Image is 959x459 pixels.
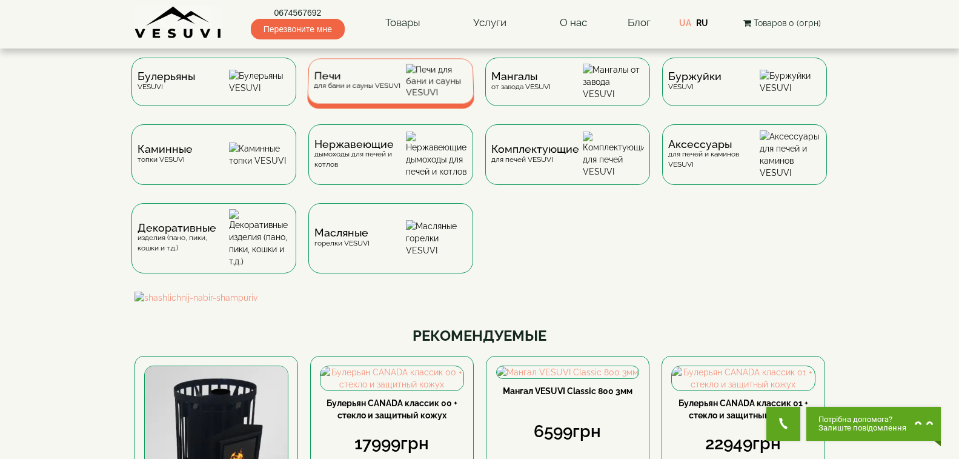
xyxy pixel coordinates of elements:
img: Каминные топки VESUVI [229,142,290,167]
span: Перезвоните мне [251,19,345,39]
a: БуржуйкиVESUVI Буржуйки VESUVI [656,58,833,124]
a: Нержавеющиедымоходы для печей и котлов Нержавеющие дымоходы для печей и котлов [302,124,479,203]
button: Товаров 0 (0грн) [740,16,825,30]
span: Каминные [138,144,193,154]
div: 17999грн [320,432,464,456]
span: Мангалы [491,72,551,81]
img: shashlichnij-nabir-shampuriv [134,292,825,304]
a: Декоративныеизделия (пано, пики, кошки и т.д.) Декоративные изделия (пано, пики, кошки и т.д.) [125,203,302,292]
span: Аксессуары [668,139,760,149]
img: Нержавеющие дымоходы для печей и котлов [406,132,467,178]
span: Масляные [314,228,370,238]
button: Chat button [806,407,941,441]
img: Булерьян CANADA классик 01 + стекло и защитный кожух [672,366,815,390]
div: топки VESUVI [138,144,193,164]
div: изделия (пано, пики, кошки и т.д.) [138,223,229,253]
a: Аксессуарыдля печей и каминов VESUVI Аксессуары для печей и каминов VESUVI [656,124,833,203]
a: Блог [628,16,651,28]
img: Аксессуары для печей и каминов VESUVI [760,130,821,179]
a: Товары [373,9,433,37]
div: 6599грн [496,420,640,444]
img: Мангалы от завода VESUVI [583,64,644,100]
img: Завод VESUVI [134,6,222,39]
a: Каминныетопки VESUVI Каминные топки VESUVI [125,124,302,203]
button: Get Call button [766,407,800,441]
a: Масляныегорелки VESUVI Масляные горелки VESUVI [302,203,479,292]
span: Комплектующие [491,144,579,154]
span: Буржуйки [668,72,722,81]
a: БулерьяныVESUVI Булерьяны VESUVI [125,58,302,124]
a: UA [679,18,691,28]
span: Товаров 0 (0грн) [754,18,821,28]
div: от завода VESUVI [491,72,551,92]
a: О нас [548,9,599,37]
img: Масляные горелки VESUVI [406,220,467,256]
div: дымоходы для печей и котлов [314,139,406,170]
a: Булерьян CANADA классик 01 + стекло и защитный кожух [679,398,808,420]
div: для бани и сауны VESUVI [313,72,400,90]
div: 22949грн [671,432,815,456]
a: Мангалыот завода VESUVI Мангалы от завода VESUVI [479,58,656,124]
div: горелки VESUVI [314,228,370,248]
img: Комплектующие для печей VESUVI [583,132,644,178]
a: Услуги [461,9,519,37]
a: Печидля бани и сауны VESUVI Печи для бани и сауны VESUVI [302,58,479,124]
div: VESUVI [138,72,195,92]
span: Печи [314,72,400,81]
a: Булерьян CANADA классик 00 + стекло и защитный кожух [327,398,457,420]
img: Булерьяны VESUVI [229,70,290,94]
div: для печей VESUVI [491,144,579,164]
a: Мангал VESUVI Classic 800 3мм [503,386,632,396]
span: Булерьяны [138,72,195,81]
a: 0674567692 [251,7,345,19]
a: RU [696,18,708,28]
div: VESUVI [668,72,722,92]
img: Булерьян CANADA классик 00 + стекло и защитный кожух [320,366,463,390]
div: для печей и каминов VESUVI [668,139,760,170]
img: Мангал VESUVI Classic 800 3мм [497,366,639,378]
span: Декоративные [138,223,229,233]
a: Комплектующиедля печей VESUVI Комплектующие для печей VESUVI [479,124,656,203]
span: Нержавеющие [314,139,406,149]
img: Печи для бани и сауны VESUVI [406,64,468,98]
img: Декоративные изделия (пано, пики, кошки и т.д.) [229,209,290,267]
span: Залиште повідомлення [818,424,906,432]
img: Буржуйки VESUVI [760,70,821,94]
span: Потрібна допомога? [818,415,906,424]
